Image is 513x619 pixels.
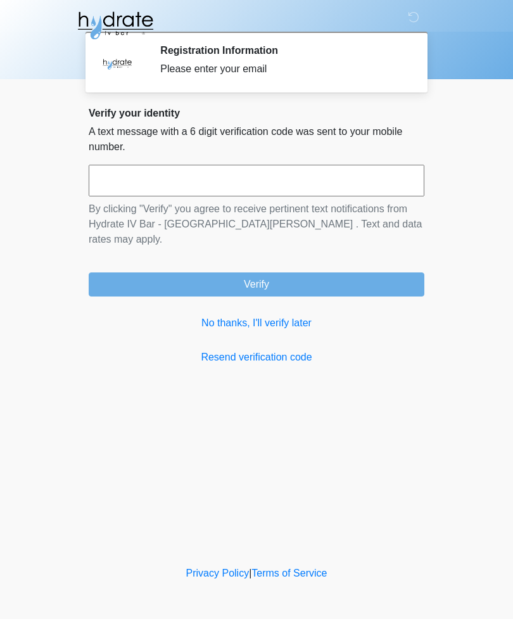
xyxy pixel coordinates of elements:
button: Verify [89,272,424,297]
a: Terms of Service [251,568,327,578]
a: Privacy Policy [186,568,250,578]
p: A text message with a 6 digit verification code was sent to your mobile number. [89,124,424,155]
img: Agent Avatar [98,44,136,82]
h2: Verify your identity [89,107,424,119]
div: Please enter your email [160,61,405,77]
a: No thanks, I'll verify later [89,316,424,331]
img: Hydrate IV Bar - Fort Collins Logo [76,10,155,41]
a: Resend verification code [89,350,424,365]
a: | [249,568,251,578]
p: By clicking "Verify" you agree to receive pertinent text notifications from Hydrate IV Bar - [GEO... [89,201,424,247]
